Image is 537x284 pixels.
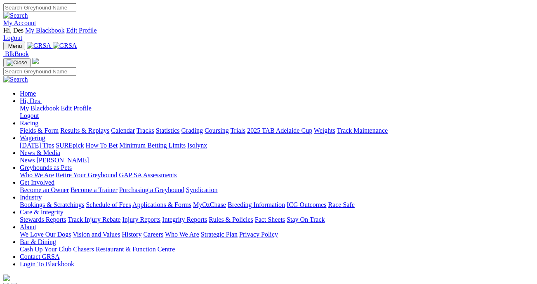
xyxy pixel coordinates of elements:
[20,105,534,120] div: Hi, Des
[201,231,238,238] a: Strategic Plan
[20,90,36,97] a: Home
[73,246,175,253] a: Chasers Restaurant & Function Centre
[20,253,59,260] a: Contact GRSA
[328,201,354,208] a: Race Safe
[186,186,217,193] a: Syndication
[20,216,534,223] div: Care & Integrity
[20,164,72,171] a: Greyhounds as Pets
[20,246,71,253] a: Cash Up Your Club
[20,179,54,186] a: Get Involved
[20,186,534,194] div: Get Involved
[20,231,534,238] div: About
[20,261,74,268] a: Login To Blackbook
[27,42,51,49] img: GRSA
[137,127,154,134] a: Tracks
[287,201,326,208] a: ICG Outcomes
[71,186,118,193] a: Become a Trainer
[20,231,71,238] a: We Love Our Dogs
[20,238,56,245] a: Bar & Dining
[56,142,84,149] a: SUREpick
[119,171,177,178] a: GAP SA Assessments
[3,76,28,83] img: Search
[20,186,69,193] a: Become an Owner
[20,171,54,178] a: Who We Are
[255,216,285,223] a: Fact Sheets
[20,149,60,156] a: News & Media
[20,209,64,216] a: Care & Integrity
[56,171,118,178] a: Retire Your Greyhound
[3,19,36,26] a: My Account
[247,127,312,134] a: 2025 TAB Adelaide Cup
[86,142,118,149] a: How To Bet
[3,27,24,34] span: Hi, Des
[20,194,42,201] a: Industry
[3,67,76,76] input: Search
[20,97,42,104] a: Hi, Des
[165,231,199,238] a: Who We Are
[20,142,534,149] div: Wagering
[20,157,35,164] a: News
[20,127,534,134] div: Racing
[3,42,25,50] button: Toggle navigation
[20,216,66,223] a: Stewards Reports
[122,216,160,223] a: Injury Reports
[230,127,245,134] a: Trials
[20,105,59,112] a: My Blackbook
[337,127,388,134] a: Track Maintenance
[20,120,38,127] a: Racing
[20,142,54,149] a: [DATE] Tips
[181,127,203,134] a: Grading
[61,105,92,112] a: Edit Profile
[111,127,135,134] a: Calendar
[5,50,29,57] span: BlkBook
[25,27,65,34] a: My Blackbook
[20,201,84,208] a: Bookings & Scratchings
[66,27,97,34] a: Edit Profile
[187,142,207,149] a: Isolynx
[122,231,141,238] a: History
[20,127,59,134] a: Fields & Form
[20,223,36,230] a: About
[60,127,109,134] a: Results & Replays
[20,97,40,104] span: Hi, Des
[239,231,278,238] a: Privacy Policy
[3,3,76,12] input: Search
[132,201,191,208] a: Applications & Forms
[3,12,28,19] img: Search
[228,201,285,208] a: Breeding Information
[209,216,253,223] a: Rules & Policies
[3,50,29,57] a: BlkBook
[3,27,534,42] div: My Account
[32,58,39,64] img: logo-grsa-white.png
[20,157,534,164] div: News & Media
[3,34,22,41] a: Logout
[156,127,180,134] a: Statistics
[193,201,226,208] a: MyOzChase
[20,171,534,179] div: Greyhounds as Pets
[20,112,39,119] a: Logout
[68,216,120,223] a: Track Injury Rebate
[20,134,45,141] a: Wagering
[3,275,10,281] img: logo-grsa-white.png
[162,216,207,223] a: Integrity Reports
[205,127,229,134] a: Coursing
[7,59,27,66] img: Close
[3,58,31,67] button: Toggle navigation
[86,201,131,208] a: Schedule of Fees
[73,231,120,238] a: Vision and Values
[8,43,22,49] span: Menu
[20,201,534,209] div: Industry
[20,246,534,253] div: Bar & Dining
[53,42,77,49] img: GRSA
[119,186,184,193] a: Purchasing a Greyhound
[143,231,163,238] a: Careers
[36,157,89,164] a: [PERSON_NAME]
[119,142,186,149] a: Minimum Betting Limits
[314,127,335,134] a: Weights
[287,216,325,223] a: Stay On Track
